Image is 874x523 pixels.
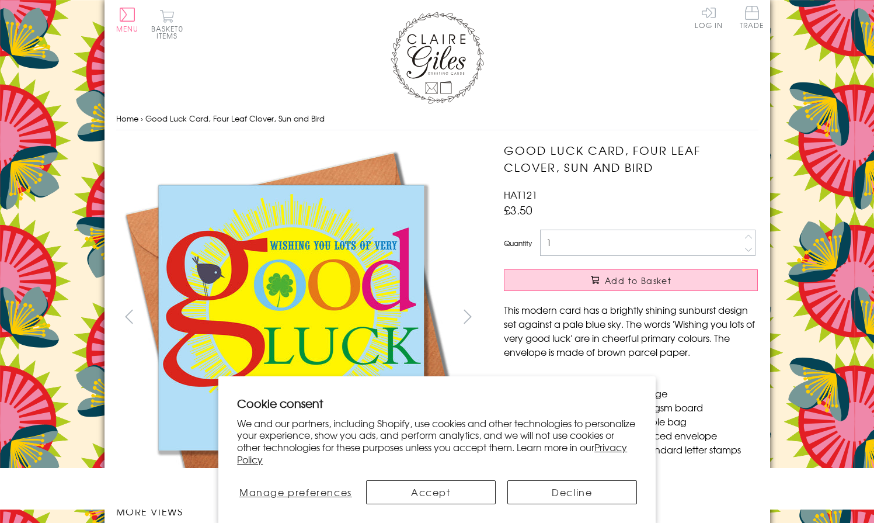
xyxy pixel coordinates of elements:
button: Accept [366,480,496,504]
span: Menu [116,23,139,34]
span: Trade [740,6,764,29]
img: Claire Giles Greetings Cards [391,12,484,104]
button: prev [116,303,142,330]
button: Decline [507,480,637,504]
img: Good Luck Card, Four Leaf Clover, Sun and Bird [116,142,466,493]
h2: Cookie consent [237,395,637,411]
span: HAT121 [504,188,537,202]
h1: Good Luck Card, Four Leaf Clover, Sun and Bird [504,142,758,176]
button: next [454,303,480,330]
a: Log In [695,6,723,29]
p: We and our partners, including Shopify, use cookies and other technologies to personalize your ex... [237,417,637,466]
button: Basket0 items [151,9,183,39]
button: Menu [116,8,139,32]
button: Manage preferences [237,480,354,504]
a: Home [116,113,138,124]
span: › [141,113,143,124]
p: This modern card has a brightly shining sunburst design set against a pale blue sky. The words 'W... [504,303,758,359]
span: Good Luck Card, Four Leaf Clover, Sun and Bird [145,113,325,124]
li: Dimensions: 150mm x 150mm [516,372,758,386]
span: Add to Basket [605,275,671,286]
span: £3.50 [504,202,532,218]
span: Manage preferences [239,485,352,499]
a: Privacy Policy [237,440,627,466]
nav: breadcrumbs [116,107,758,131]
span: 0 items [156,23,183,41]
label: Quantity [504,238,532,248]
button: Add to Basket [504,269,758,291]
a: Trade [740,6,764,31]
h3: More views [116,504,481,518]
